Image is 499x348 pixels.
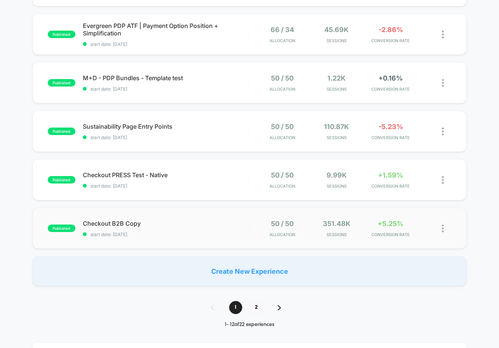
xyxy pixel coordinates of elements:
span: Sessions [311,184,362,189]
span: Sessions [311,232,362,237]
img: close [442,79,444,87]
span: Checkout B2B Copy [83,220,249,227]
span: 351.48k [323,220,350,228]
span: 50 / 50 [271,171,294,179]
span: +5.25% [378,220,403,228]
span: CONVERSION RATE [365,38,416,43]
span: Allocation [269,87,295,92]
span: start date: [DATE] [83,183,249,189]
span: start date: [DATE] [83,41,249,47]
span: Sessions [311,38,362,43]
span: Sustainability Page Entry Points [83,123,249,130]
span: M+D - PDP Bundles - Template test [83,74,249,82]
span: published [48,79,75,87]
span: Allocation [269,135,295,140]
span: 50 / 50 [271,74,294,82]
span: CONVERSION RATE [365,232,416,237]
span: +0.16% [378,74,403,82]
span: 2 [250,301,263,314]
span: published [48,31,75,38]
span: 1 [229,301,242,314]
span: Evergreen PDP ATF | Payment Option Position + Simplification [83,22,249,37]
span: 110.87k [324,123,349,131]
span: start date: [DATE] [83,135,249,140]
span: 1.22k [327,74,346,82]
span: -2.86% [378,26,403,34]
div: 1 - 12 of 22 experiences [203,322,296,328]
span: 50 / 50 [271,123,294,131]
span: start date: [DATE] [83,86,249,92]
span: start date: [DATE] [83,232,249,237]
span: Sessions [311,135,362,140]
img: close [442,128,444,135]
img: close [442,176,444,184]
span: Allocation [269,38,295,43]
img: pagination forward [278,305,281,310]
span: 45.69k [324,26,349,34]
span: published [48,225,75,232]
span: 50 / 50 [271,220,294,228]
span: Allocation [269,232,295,237]
img: close [442,225,444,232]
span: Allocation [269,184,295,189]
span: +1.59% [378,171,403,179]
span: published [48,176,75,184]
img: close [442,31,444,38]
span: CONVERSION RATE [365,87,416,92]
span: CONVERSION RATE [365,184,416,189]
span: -5.23% [378,123,403,131]
span: 66 / 34 [271,26,294,34]
span: 9.99k [327,171,347,179]
span: Sessions [311,87,362,92]
span: Checkout PRESS Test - Native [83,171,249,179]
span: published [48,128,75,135]
div: Create New Experience [32,256,467,286]
span: CONVERSION RATE [365,135,416,140]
